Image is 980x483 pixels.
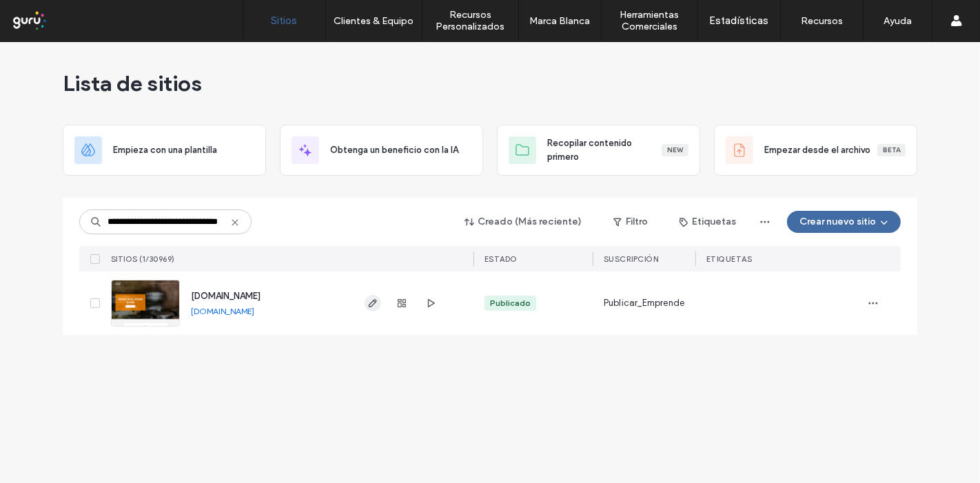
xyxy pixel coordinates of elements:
[764,143,870,157] span: Empezar desde el archivo
[30,10,68,22] span: Ayuda
[63,70,202,97] span: Lista de sitios
[422,9,518,32] label: Recursos Personalizados
[801,15,843,27] label: Recursos
[877,144,906,156] div: Beta
[191,306,254,316] a: [DOMAIN_NAME]
[272,14,298,27] label: Sitios
[547,136,662,164] span: Recopilar contenido primero
[453,211,594,233] button: Creado (Más reciente)
[600,211,662,233] button: Filtro
[667,211,748,233] button: Etiquetas
[787,211,901,233] button: Crear nuevo sitio
[191,291,261,301] a: [DOMAIN_NAME]
[530,15,591,27] label: Marca Blanca
[602,9,697,32] label: Herramientas Comerciales
[63,125,266,176] div: Empieza con una plantilla
[280,125,483,176] div: Obtenga un beneficio con la IA
[604,296,684,310] span: Publicar_Emprende
[111,254,175,264] span: SITIOS (1/30969)
[113,143,217,157] span: Empieza con una plantilla
[884,15,912,27] label: Ayuda
[490,297,531,309] div: Publicado
[710,14,769,27] label: Estadísticas
[484,254,518,264] span: ESTADO
[334,15,414,27] label: Clientes & Equipo
[662,144,688,156] div: New
[604,254,659,264] span: Suscripción
[714,125,917,176] div: Empezar desde el archivoBeta
[497,125,700,176] div: Recopilar contenido primeroNew
[330,143,458,157] span: Obtenga un beneficio con la IA
[706,254,753,264] span: ETIQUETAS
